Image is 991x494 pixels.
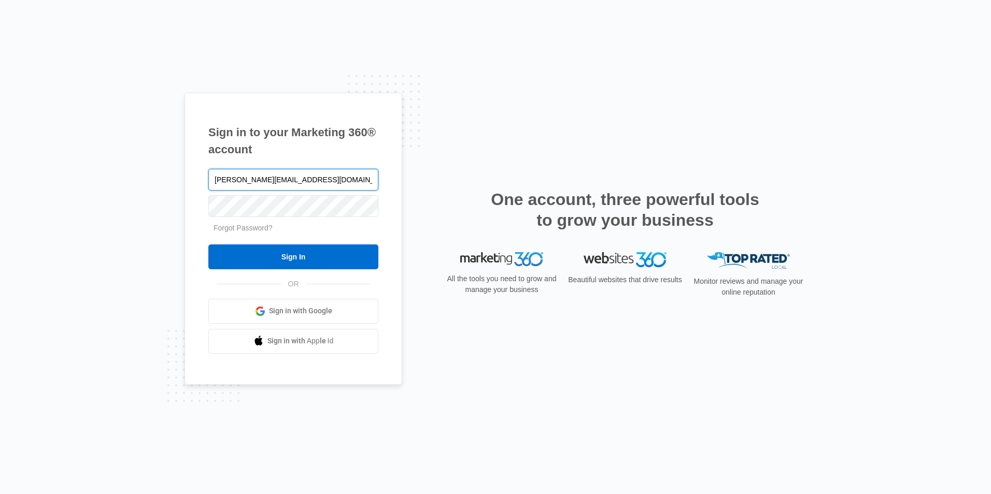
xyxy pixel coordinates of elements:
p: All the tools you need to grow and manage your business [444,273,560,295]
a: Forgot Password? [214,224,273,232]
input: Email [208,169,378,191]
h2: One account, three powerful tools to grow your business [488,189,762,230]
span: OR [281,279,306,289]
span: Sign in with Google [269,306,332,316]
img: Marketing 360 [460,252,543,267]
h1: Sign in to your Marketing 360® account [208,124,378,158]
img: Top Rated Local [707,252,790,269]
a: Sign in with Google [208,299,378,324]
img: Websites 360 [584,252,667,267]
p: Beautiful websites that drive results [567,274,683,285]
a: Sign in with Apple Id [208,329,378,354]
span: Sign in with Apple Id [267,336,334,346]
p: Monitor reviews and manage your online reputation [690,276,806,298]
input: Sign In [208,244,378,269]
